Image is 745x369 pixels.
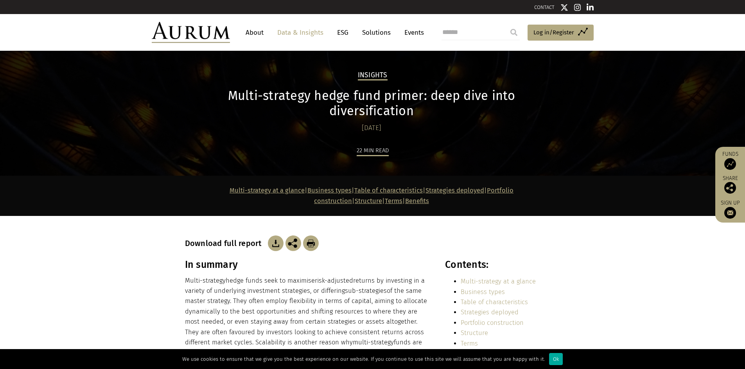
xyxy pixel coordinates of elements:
[461,319,524,326] a: Portfolio construction
[574,4,581,11] img: Instagram icon
[528,25,594,41] a: Log in/Register
[461,298,528,306] a: Table of characteristics
[405,197,429,205] a: Benefits
[506,25,522,40] input: Submit
[461,340,478,347] a: Terms
[230,187,305,194] a: Multi-strategy at a glance
[307,187,352,194] a: Business types
[461,308,519,316] a: Strategies deployed
[185,277,226,284] span: Multi-strategy
[353,339,394,346] span: multi-strategy
[303,235,319,251] img: Download Article
[315,277,353,284] span: risk-adjusted
[358,25,395,40] a: Solutions
[402,197,405,205] strong: |
[719,151,741,170] a: Funds
[333,25,352,40] a: ESG
[345,287,387,294] span: sub-strategies
[357,146,389,156] div: 22 min read
[385,197,402,205] a: Terms
[285,235,301,251] img: Share this post
[400,25,424,40] a: Events
[724,158,736,170] img: Access Funds
[549,353,563,365] div: Ok
[358,71,388,80] h2: Insights
[560,4,568,11] img: Twitter icon
[719,200,741,219] a: Sign up
[273,25,327,40] a: Data & Insights
[152,22,230,43] img: Aurum
[354,187,423,194] a: Table of characteristics
[242,25,267,40] a: About
[724,182,736,194] img: Share this post
[185,239,266,248] h3: Download full report
[268,235,284,251] img: Download Article
[445,259,558,271] h3: Contents:
[185,123,558,134] div: [DATE]
[719,176,741,194] div: Share
[587,4,594,11] img: Linkedin icon
[425,187,484,194] a: Strategies deployed
[724,207,736,219] img: Sign up to our newsletter
[230,187,513,204] strong: | | | | | |
[185,259,428,271] h3: In summary
[461,329,488,337] a: Structure
[185,88,558,119] h1: Multi-strategy hedge fund primer: deep dive into diversification
[533,28,574,37] span: Log in/Register
[461,288,505,296] a: Business types
[355,197,382,205] a: Structure
[534,4,555,10] a: CONTACT
[461,278,536,285] a: Multi-strategy at a glance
